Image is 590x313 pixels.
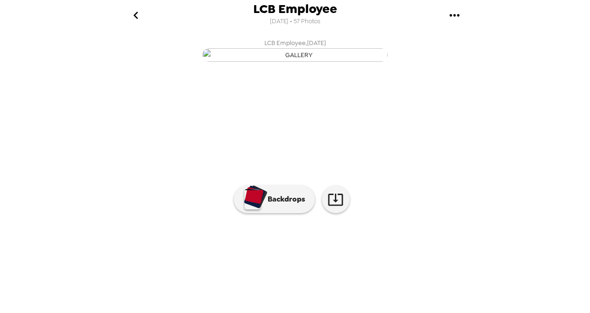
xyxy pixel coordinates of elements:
[263,194,305,205] p: Backdrops
[253,3,337,15] span: LCB Employee
[270,15,321,28] span: [DATE] • 57 Photos
[109,35,481,65] button: LCB Employee,[DATE]
[264,38,326,48] span: LCB Employee , [DATE]
[202,48,388,62] img: gallery
[410,244,481,292] img: gallery
[260,244,330,292] img: gallery
[234,185,315,213] button: Backdrops
[335,244,405,292] img: gallery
